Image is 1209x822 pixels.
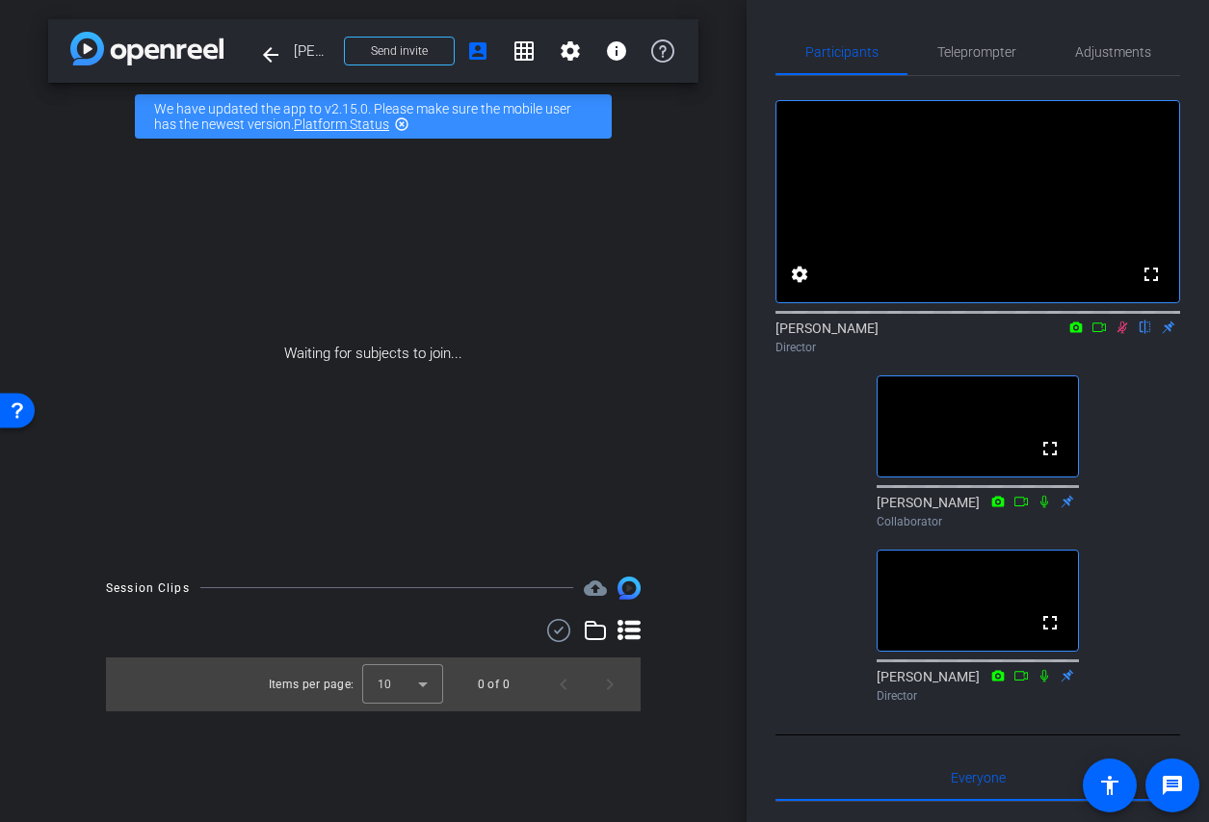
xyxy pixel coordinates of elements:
mat-icon: accessibility [1098,774,1121,797]
div: Waiting for subjects to join... [48,150,698,557]
span: Teleprompter [937,45,1016,59]
button: Send invite [344,37,455,65]
span: Destinations for your clips [584,577,607,600]
div: Director [877,687,1079,705]
mat-icon: fullscreen [1038,611,1062,634]
span: Everyone [951,771,1006,784]
img: Session clips [618,577,641,600]
mat-icon: settings [788,263,811,286]
div: Collaborator [877,513,1079,530]
a: Platform Status [294,116,389,132]
span: Adjustments [1075,45,1151,59]
mat-icon: account_box [466,39,489,63]
mat-icon: flip [1134,318,1157,335]
div: [PERSON_NAME] [877,493,1079,530]
button: Previous page [540,661,587,707]
mat-icon: settings [559,39,582,63]
button: Next page [587,661,633,707]
div: [PERSON_NAME] [775,319,1180,356]
mat-icon: grid_on [513,39,536,63]
div: [PERSON_NAME] [877,667,1079,705]
div: We have updated the app to v2.15.0. Please make sure the mobile user has the newest version. [135,94,612,139]
mat-icon: arrow_back [259,43,282,66]
mat-icon: message [1161,774,1184,797]
span: [PERSON_NAME] [294,32,332,70]
div: Session Clips [106,578,190,598]
mat-icon: highlight_off [394,116,409,132]
mat-icon: fullscreen [1140,263,1163,286]
div: 0 of 0 [478,675,510,694]
span: Send invite [371,43,428,59]
mat-icon: info [605,39,628,63]
div: Items per page: [269,675,355,694]
mat-icon: fullscreen [1038,437,1062,460]
div: Director [775,339,1180,356]
mat-icon: cloud_upload [584,577,607,600]
span: Participants [805,45,879,59]
img: app-logo [70,32,223,65]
